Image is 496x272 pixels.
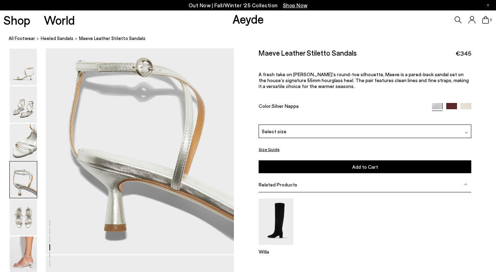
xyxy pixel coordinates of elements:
span: €345 [456,49,471,58]
span: Add to Cart [352,164,378,170]
span: A fresh take on [PERSON_NAME]’s round-toe silhouette, Maeve is a pared-back sandal set on the hou... [259,71,469,89]
a: 0 [482,16,489,24]
span: heeled sandals [41,35,73,41]
img: Willa Suede Over-Knee Boots [259,199,293,245]
h2: Maeve Leather Stiletto Sandals [259,48,357,57]
a: Aeyde [233,11,264,26]
span: Select size [262,128,286,135]
a: heeled sandals [41,35,73,42]
span: Silver Nappa [272,103,299,109]
p: Willa [259,249,293,255]
img: Maeve Leather Stiletto Sandals - Image 2 [10,86,37,123]
img: Maeve Leather Stiletto Sandals - Image 3 [10,124,37,160]
span: Maeve Leather Stiletto Sandals [79,35,145,42]
p: Out Now | Fall/Winter ‘25 Collection [189,1,308,10]
button: Add to Cart [259,160,471,173]
a: World [44,14,75,26]
div: Color: [259,103,425,111]
img: Maeve Leather Stiletto Sandals - Image 1 [10,49,37,85]
a: Willa Suede Over-Knee Boots Willa [259,240,293,255]
span: 0 [489,18,493,22]
img: Maeve Leather Stiletto Sandals - Image 5 [10,199,37,235]
span: Related Products [259,182,297,187]
a: All Footwear [9,35,35,42]
nav: breadcrumb [9,29,496,48]
img: svg%3E [464,183,467,186]
a: Shop [3,14,30,26]
span: Navigate to /collections/new-in [283,2,308,8]
img: Maeve Leather Stiletto Sandals - Image 4 [10,161,37,198]
img: svg%3E [465,131,468,134]
button: Size Guide [259,145,280,154]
